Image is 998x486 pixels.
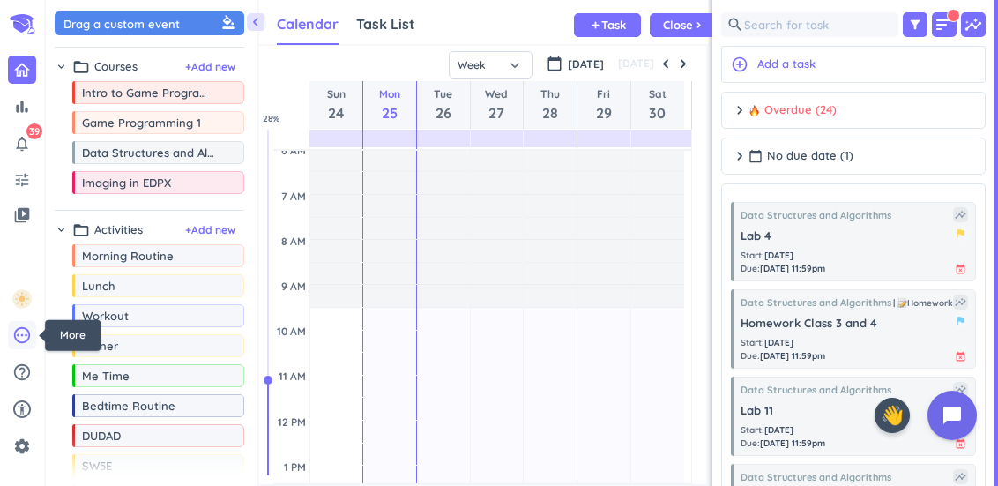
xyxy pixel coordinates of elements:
i: chevron_right [731,101,748,119]
span: No due date (1) [748,147,853,165]
span: 24 [327,102,346,123]
a: Go to August 26, 2025 [430,85,456,125]
button: Closechevron_right [650,13,717,37]
button: +Add new [185,59,235,75]
span: 30 [649,102,667,123]
i: notifications_none [13,135,31,153]
span: 👋 [881,401,904,430]
div: 8 AM [278,235,309,248]
span: Tue [434,86,452,102]
span: Due : [741,437,760,450]
span: 25 [379,102,400,123]
span: Courses [94,58,138,76]
span: Data Structures and Algorithms [741,208,891,223]
div: Drag a custom event [63,15,240,32]
div: grid [721,92,986,486]
span: Sun [327,86,346,102]
button: Previous Week [657,55,674,72]
span: 28 % [263,112,294,125]
i: bar_chart [13,98,31,116]
div: 6 AM [278,144,309,157]
div: 12 PM [274,415,309,429]
div: 7 AM [278,190,309,203]
button: +Add new [185,222,235,238]
i: help_outline [12,363,32,382]
span: Data Structures and Algorithms [741,383,891,398]
span: Bedtime Routine [82,399,215,413]
a: bar_chart [8,93,36,121]
a: Go to August 30, 2025 [645,85,670,125]
a: Go to August 27, 2025 [481,85,511,125]
i: pending [12,325,32,345]
span: Lab 11 [741,402,953,420]
i: tune [13,171,31,189]
span: 🔥, fire [748,105,760,116]
i: add_circle_outline [731,56,748,73]
span: Calendar [277,15,339,33]
span: + Add new [185,222,235,238]
span: Thu [540,86,560,102]
span: Dinner [82,339,215,353]
span: + Add new [185,59,235,75]
span: [DATE] [764,336,793,349]
a: Go to August 29, 2025 [592,85,615,125]
i: chevron_right [55,223,68,236]
button: Next Week [674,55,692,72]
div: 1 PM [280,460,309,474]
i: flag [955,228,966,239]
span: SW5E [82,459,215,473]
span: Task List [356,15,415,33]
span: Workout [82,309,215,323]
span: Task [601,19,626,31]
i: calendar_today [547,56,562,71]
span: [DATE] 11:59pm [760,262,825,275]
span: Imaging in EDPX [82,176,215,190]
span: Morning Routine [82,249,215,263]
span: [DATE] [764,423,793,437]
div: 11 AM [275,370,309,383]
i: insights [953,382,968,397]
span: Overdue (24) [748,101,837,119]
span: Lunch [82,279,215,293]
i: add [590,19,601,31]
span: Activities [94,221,143,239]
i: event_busy [955,438,966,450]
span: 27 [485,102,508,123]
i: insights [961,12,986,37]
span: Intro to Game Programming (Hell Week) [82,86,215,100]
span: Sat [649,86,667,102]
i: folder_open [72,58,90,76]
span: 29 [596,102,612,123]
span: 39 [26,123,42,139]
span: Homework Class 3 and 4 [741,315,953,333]
i: sort [934,14,955,35]
i: folder_open [72,221,90,239]
span: Close [663,19,693,31]
button: [DATE] [615,53,657,74]
i: filter_alt [908,18,922,32]
span: DUDAD [82,429,215,443]
i: event_busy [955,351,966,363]
button: addTask [574,13,641,37]
span: Homework [891,296,953,310]
span: Data Structures and Algorithms [82,146,215,160]
i: calendar_today [748,149,763,163]
span: Game Programming 1 [82,116,215,130]
i: chevron_right [55,60,68,73]
span: Me Time [82,369,215,383]
i: chevron_right [693,19,704,31]
div: 10 AM [273,325,309,338]
span: [DATE] 11:59pm [760,349,825,363]
i: settings [13,437,31,455]
span: [DATE] 11:59pm [760,437,825,450]
span: Data Structures and Algorithms [741,470,891,485]
span: [DATE] [568,56,604,72]
a: Go to August 28, 2025 [537,85,563,125]
a: Go to August 25, 2025 [376,85,404,125]
span: 26 [434,102,452,123]
span: Start : [741,336,764,349]
span: Fri [596,86,612,102]
i: flag [955,315,966,326]
i: chevron_left [247,13,264,31]
span: Start : [741,423,764,437]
